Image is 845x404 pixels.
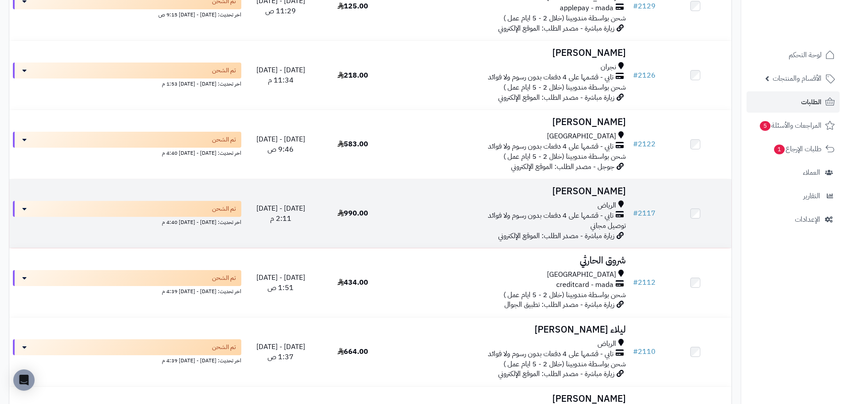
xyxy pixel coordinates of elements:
h3: [PERSON_NAME] [393,186,626,196]
span: [GEOGRAPHIC_DATA] [547,131,616,141]
span: تم الشحن [212,135,236,144]
div: اخر تحديث: [DATE] - [DATE] 4:40 م [13,217,241,226]
span: زيارة مباشرة - مصدر الطلب: الموقع الإلكتروني [498,92,614,103]
span: [DATE] - [DATE] 1:51 ص [256,272,305,293]
span: تم الشحن [212,274,236,282]
span: لوحة التحكم [789,49,821,61]
a: #2110 [633,346,656,357]
h3: [PERSON_NAME] [393,48,626,58]
span: [DATE] - [DATE] 1:37 ص [256,341,305,362]
h3: [PERSON_NAME] [393,394,626,404]
a: #2117 [633,208,656,219]
span: تم الشحن [212,66,236,75]
a: #2112 [633,277,656,288]
a: #2129 [633,1,656,12]
span: تم الشحن [212,204,236,213]
a: #2126 [633,70,656,81]
div: اخر تحديث: [DATE] - [DATE] 4:39 م [13,355,241,365]
span: تابي - قسّمها على 4 دفعات بدون رسوم ولا فوائد [488,72,613,82]
a: #2122 [633,139,656,149]
span: العملاء [803,166,820,179]
span: المراجعات والأسئلة [759,119,821,132]
span: 1 [774,145,785,155]
span: الطلبات [801,96,821,108]
span: applepay - mada [560,3,613,13]
span: شحن بواسطة مندوبينا (خلال 2 - 5 ايام عمل ) [503,82,626,93]
a: التقارير [747,185,840,207]
span: 218.00 [338,70,368,81]
span: نجران [601,62,616,72]
span: الرياض [597,200,616,211]
span: الإعدادات [795,213,820,226]
span: الأقسام والمنتجات [773,72,821,85]
span: تابي - قسّمها على 4 دفعات بدون رسوم ولا فوائد [488,141,613,152]
span: الرياض [597,339,616,349]
div: اخر تحديث: [DATE] - [DATE] 1:53 م [13,78,241,88]
span: [DATE] - [DATE] 11:34 م [256,65,305,86]
span: شحن بواسطة مندوبينا (خلال 2 - 5 ايام عمل ) [503,359,626,369]
h3: شروق الحارثي [393,255,626,266]
span: توصيل مجاني [590,220,626,231]
div: اخر تحديث: [DATE] - [DATE] 4:39 م [13,286,241,295]
span: تابي - قسّمها على 4 دفعات بدون رسوم ولا فوائد [488,349,613,359]
a: طلبات الإرجاع1 [747,138,840,160]
a: العملاء [747,162,840,183]
span: زيارة مباشرة - مصدر الطلب: الموقع الإلكتروني [498,231,614,241]
div: Open Intercom Messenger [13,369,35,391]
span: جوجل - مصدر الطلب: الموقع الإلكتروني [511,161,614,172]
span: creditcard - mada [556,280,613,290]
span: شحن بواسطة مندوبينا (خلال 2 - 5 ايام عمل ) [503,13,626,24]
h3: ليلاء [PERSON_NAME] [393,325,626,335]
span: # [633,1,638,12]
span: زيارة مباشرة - مصدر الطلب: الموقع الإلكتروني [498,369,614,379]
img: logo-2.png [785,20,837,38]
span: 990.00 [338,208,368,219]
span: تم الشحن [212,343,236,352]
a: الطلبات [747,91,840,113]
a: الإعدادات [747,209,840,230]
span: # [633,346,638,357]
span: طلبات الإرجاع [773,143,821,155]
span: [DATE] - [DATE] 9:46 ص [256,134,305,155]
span: # [633,139,638,149]
span: شحن بواسطة مندوبينا (خلال 2 - 5 ايام عمل ) [503,290,626,300]
span: زيارة مباشرة - مصدر الطلب: الموقع الإلكتروني [498,23,614,34]
span: 5 [760,121,771,131]
span: [DATE] - [DATE] 2:11 م [256,203,305,224]
div: اخر تحديث: [DATE] - [DATE] 4:40 م [13,148,241,157]
h3: [PERSON_NAME] [393,117,626,127]
a: لوحة التحكم [747,44,840,66]
div: اخر تحديث: [DATE] - [DATE] 9:15 ص [13,9,241,19]
span: شحن بواسطة مندوبينا (خلال 2 - 5 ايام عمل ) [503,151,626,162]
span: # [633,70,638,81]
span: التقارير [803,190,820,202]
a: المراجعات والأسئلة5 [747,115,840,136]
span: [GEOGRAPHIC_DATA] [547,270,616,280]
span: 434.00 [338,277,368,288]
span: 664.00 [338,346,368,357]
span: # [633,208,638,219]
span: 125.00 [338,1,368,12]
span: زيارة مباشرة - مصدر الطلب: تطبيق الجوال [504,299,614,310]
span: # [633,277,638,288]
span: تابي - قسّمها على 4 دفعات بدون رسوم ولا فوائد [488,211,613,221]
span: 583.00 [338,139,368,149]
